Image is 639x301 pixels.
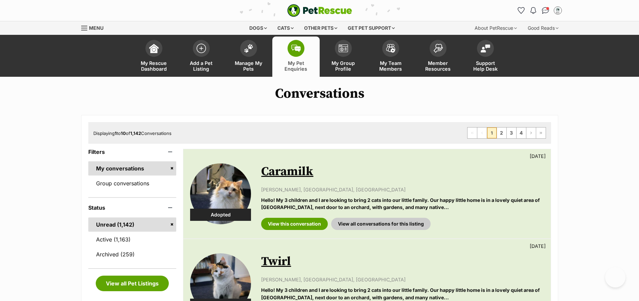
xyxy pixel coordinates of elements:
[331,218,431,230] a: View all conversations for this listing
[96,276,169,291] a: View all Pet Listings
[423,60,453,72] span: Member Resources
[516,5,563,16] ul: Account quick links
[291,45,301,52] img: pet-enquiries-icon-7e3ad2cf08bfb03b45e93fb7055b45f3efa6380592205ae92323e6603595dc1f.svg
[462,37,509,77] a: Support Help Desk
[343,21,400,35] div: Get pet support
[528,5,539,16] button: Notifications
[530,7,536,14] img: notifications-46538b983faf8c2785f20acdc204bb7945ddae34d4c08c2a6579f10ce5e182be.svg
[433,44,443,53] img: member-resources-icon-8e73f808a243e03378d46382f2149f9095a855e16c252ad45f914b54edf8863c.svg
[328,60,359,72] span: My Group Profile
[88,217,177,232] a: Unread (1,142)
[339,44,348,52] img: group-profile-icon-3fa3cf56718a62981997c0bc7e787c4b2cf8bcc04b72c1350f741eb67cf2f40e.svg
[273,21,298,35] div: Cats
[88,176,177,190] a: Group conversations
[487,128,497,138] span: Page 1
[130,131,141,136] strong: 1,142
[81,21,108,33] a: Menu
[287,4,352,17] a: PetRescue
[281,60,311,72] span: My Pet Enquiries
[88,205,177,211] header: Status
[245,21,272,35] div: Dogs
[287,4,352,17] img: logo-e224e6f780fb5917bec1dbf3a21bbac754714ae5b6737aabdf751b685950b380.svg
[261,218,328,230] a: View this conversation
[540,5,551,16] a: Conversations
[178,37,225,77] a: Add a Pet Listing
[88,247,177,261] a: Archived (259)
[467,127,546,139] nav: Pagination
[497,128,506,138] a: Page 2
[88,232,177,247] a: Active (1,163)
[517,128,526,138] a: Page 4
[414,37,462,77] a: Member Resources
[197,44,206,53] img: add-pet-listing-icon-0afa8454b4691262ce3f59096e99ab1cd57d4a30225e0717b998d2c9b9846f56.svg
[261,286,544,301] p: Hello! My 3 children and I are looking to bring 2 cats into our little family. Our happy little h...
[88,161,177,176] a: My conversations
[470,21,522,35] div: About PetRescue
[523,21,563,35] div: Good Reads
[272,37,320,77] a: My Pet Enquiries
[190,209,251,221] div: Adopted
[367,37,414,77] a: My Team Members
[507,128,516,138] a: Page 3
[261,254,291,269] a: Twirl
[536,128,546,138] a: Last page
[244,44,253,53] img: manage-my-pets-icon-02211641906a0b7f246fdf0571729dbe1e7629f14944591b6c1af311fb30b64b.svg
[542,7,549,14] img: chat-41dd97257d64d25036548639549fe6c8038ab92f7586957e7f3b1b290dea8141.svg
[190,163,251,224] img: Caramilk
[130,37,178,77] a: My Rescue Dashboard
[386,44,395,53] img: team-members-icon-5396bd8760b3fe7c0b43da4ab00e1e3bb1a5d9ba89233759b79545d2d3fc5d0d.svg
[470,60,501,72] span: Support Help Desk
[139,60,169,72] span: My Rescue Dashboard
[261,164,313,179] a: Caramilk
[320,37,367,77] a: My Group Profile
[186,60,216,72] span: Add a Pet Listing
[261,276,544,283] p: [PERSON_NAME], [GEOGRAPHIC_DATA], [GEOGRAPHIC_DATA]
[149,44,159,53] img: dashboard-icon-eb2f2d2d3e046f16d808141f083e7271f6b2e854fb5c12c21221c1fb7104beca.svg
[233,60,264,72] span: Manage My Pets
[93,131,172,136] span: Displaying to of Conversations
[477,128,487,138] span: Previous page
[115,131,117,136] strong: 1
[530,153,546,160] p: [DATE]
[552,5,563,16] button: My account
[554,7,561,14] img: Belle Vie Animal Rescue profile pic
[526,128,536,138] a: Next page
[516,5,527,16] a: Favourites
[467,128,477,138] span: First page
[530,242,546,250] p: [DATE]
[299,21,342,35] div: Other pets
[261,186,544,193] p: [PERSON_NAME], [GEOGRAPHIC_DATA], [GEOGRAPHIC_DATA]
[225,37,272,77] a: Manage My Pets
[375,60,406,72] span: My Team Members
[261,196,544,211] p: Hello! My 3 children and I are looking to bring 2 cats into our little family. Our happy little h...
[88,149,177,155] header: Filters
[89,25,104,31] span: Menu
[605,267,625,287] iframe: Help Scout Beacon - Open
[481,44,490,52] img: help-desk-icon-fdf02630f3aa405de69fd3d07c3f3aa587a6932b1a1747fa1d2bba05be0121f9.svg
[121,131,126,136] strong: 10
